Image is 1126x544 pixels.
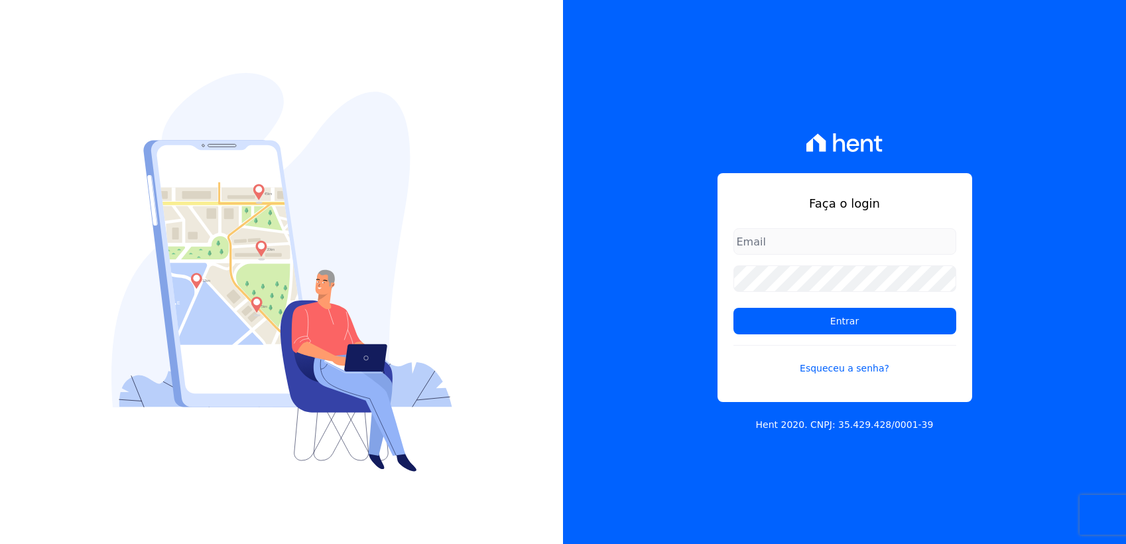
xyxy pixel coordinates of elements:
p: Hent 2020. CNPJ: 35.429.428/0001-39 [756,418,934,432]
input: Entrar [733,308,956,334]
img: Login [111,73,452,472]
a: Esqueceu a senha? [733,345,956,375]
input: Email [733,228,956,255]
h1: Faça o login [733,194,956,212]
